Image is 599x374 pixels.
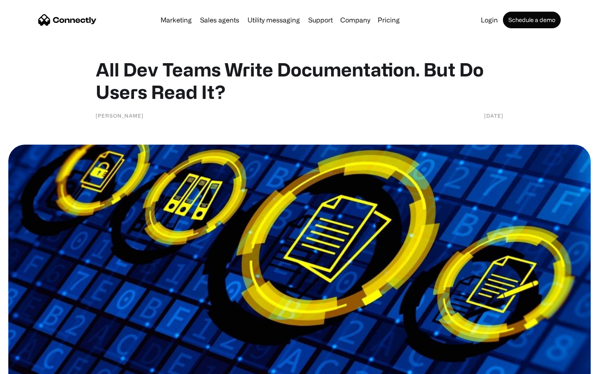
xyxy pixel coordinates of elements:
[244,17,303,23] a: Utility messaging
[17,359,50,371] ul: Language list
[503,12,561,28] a: Schedule a demo
[338,14,373,26] div: Company
[96,58,503,103] h1: All Dev Teams Write Documentation. But Do Users Read It?
[340,14,370,26] div: Company
[478,17,501,23] a: Login
[96,111,144,120] div: [PERSON_NAME]
[157,17,195,23] a: Marketing
[305,17,336,23] a: Support
[374,17,403,23] a: Pricing
[197,17,243,23] a: Sales agents
[484,111,503,120] div: [DATE]
[8,359,50,371] aside: Language selected: English
[38,14,97,26] a: home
